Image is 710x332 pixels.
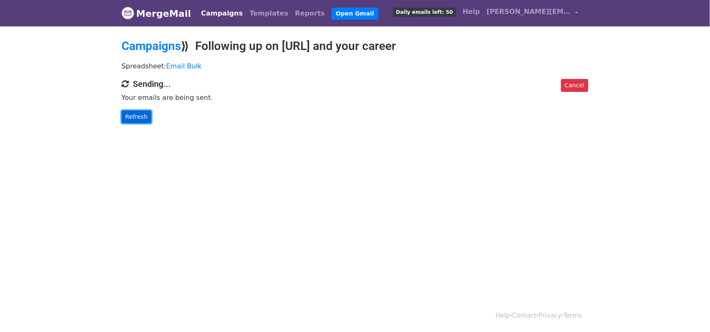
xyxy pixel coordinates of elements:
iframe: Chat Widget [668,292,710,332]
span: [PERSON_NAME][EMAIL_ADDRESS][PERSON_NAME] [487,7,571,17]
img: MergeMail logo [122,7,134,19]
a: Open Gmail [331,8,378,20]
h2: ⟫ Following up on [URL] and your career [122,39,588,53]
a: Campaigns [122,39,181,53]
a: Terms [564,312,582,319]
a: MergeMail [122,5,191,22]
a: Refresh [122,110,151,123]
a: Privacy [539,312,562,319]
a: Campaigns [198,5,246,22]
a: Daily emails left: 50 [390,3,459,20]
a: Contact [512,312,537,319]
a: Help [459,3,483,20]
a: [PERSON_NAME][EMAIL_ADDRESS][PERSON_NAME] [483,3,582,23]
a: Cancel [561,79,588,92]
a: Templates [246,5,291,22]
h4: Sending... [122,79,588,89]
a: Email Bulk [166,62,201,70]
a: Help [496,312,510,319]
p: Your emails are being sent. [122,93,588,102]
span: Daily emails left: 50 [393,8,456,17]
p: Spreadsheet: [122,62,588,71]
a: Reports [292,5,329,22]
